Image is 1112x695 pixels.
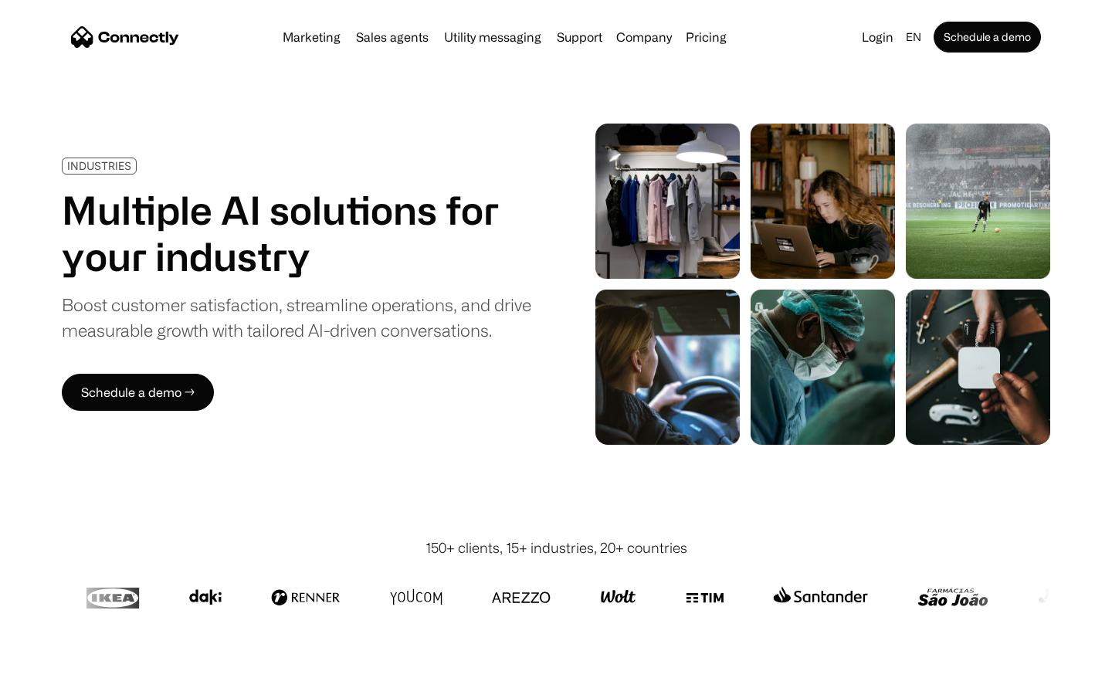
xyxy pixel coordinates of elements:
div: Company [616,26,672,48]
ul: Language list [31,668,93,690]
a: Schedule a demo [934,22,1041,53]
h1: Multiple AI solutions for your industry [62,187,531,280]
aside: Language selected: English [15,666,93,690]
a: Login [856,26,900,48]
div: en [906,26,921,48]
a: Support [551,31,609,43]
a: Sales agents [350,31,435,43]
div: Boost customer satisfaction, streamline operations, and drive measurable growth with tailored AI-... [62,292,531,343]
a: Utility messaging [438,31,548,43]
a: Pricing [680,31,733,43]
div: 150+ clients, 15+ industries, 20+ countries [425,537,687,558]
div: INDUSTRIES [67,160,131,171]
a: Marketing [276,31,347,43]
a: Schedule a demo → [62,374,214,411]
